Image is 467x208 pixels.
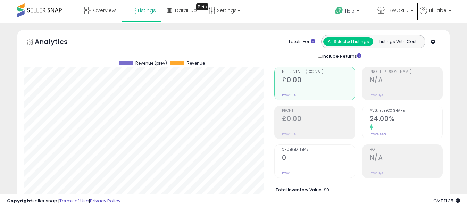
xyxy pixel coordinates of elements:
[386,7,409,14] span: LBWORLD
[330,1,371,23] a: Help
[373,37,423,46] button: Listings With Cost
[420,7,451,23] a: Hi Labe
[196,3,208,10] div: Tooltip anchor
[370,132,386,136] small: Prev: 0.00%
[335,6,343,15] i: Get Help
[187,61,205,66] span: Revenue
[345,8,355,14] span: Help
[138,7,156,14] span: Listings
[282,76,355,85] h2: £0.00
[429,7,447,14] span: Hi Labe
[370,76,442,85] h2: N/A
[370,171,383,175] small: Prev: N/A
[175,7,197,14] span: DataHub
[282,154,355,163] h2: 0
[90,198,120,204] a: Privacy Policy
[282,115,355,124] h2: £0.00
[135,61,167,66] span: Revenue (prev)
[7,198,120,205] div: seller snap | |
[370,109,442,113] span: Avg. Buybox Share
[35,37,81,48] h5: Analytics
[282,148,355,152] span: Ordered Items
[7,198,32,204] strong: Copyright
[59,198,89,204] a: Terms of Use
[282,93,299,97] small: Prev: £0.00
[370,148,442,152] span: ROI
[93,7,116,14] span: Overview
[370,70,442,74] span: Profit [PERSON_NAME]
[370,154,442,163] h2: N/A
[282,132,299,136] small: Prev: £0.00
[282,70,355,74] span: Net Revenue (Exc. VAT)
[275,185,437,193] li: £0
[312,52,370,60] div: Include Returns
[282,109,355,113] span: Profit
[282,171,292,175] small: Prev: 0
[275,187,323,193] b: Total Inventory Value:
[370,115,442,124] h2: 24.00%
[323,37,373,46] button: All Selected Listings
[370,93,383,97] small: Prev: N/A
[433,198,460,204] span: 2025-10-10 11:35 GMT
[288,39,315,45] div: Totals For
